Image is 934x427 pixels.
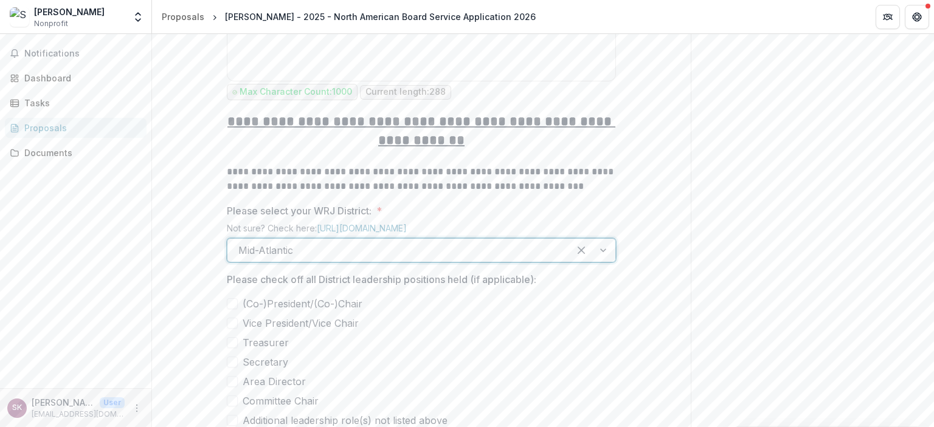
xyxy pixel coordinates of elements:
[24,146,137,159] div: Documents
[225,10,536,23] div: [PERSON_NAME] - 2025 - North American Board Service Application 2026
[130,5,147,29] button: Open entity switcher
[5,44,147,63] button: Notifications
[240,87,352,97] p: Max Character Count: 1000
[243,335,289,350] span: Treasurer
[162,10,204,23] div: Proposals
[32,396,95,409] p: [PERSON_NAME]
[905,5,929,29] button: Get Help
[243,316,359,330] span: Vice President/Vice Chair
[24,49,142,59] span: Notifications
[243,374,306,389] span: Area Director
[24,72,137,84] div: Dashboard
[5,118,147,138] a: Proposals
[157,8,541,26] nav: breadcrumb
[5,93,147,113] a: Tasks
[876,5,900,29] button: Partners
[24,121,137,134] div: Proposals
[5,68,147,88] a: Dashboard
[227,203,372,218] p: Please select your WRJ District:
[227,272,536,287] p: Please check off all District leadership positions held (if applicable):
[34,5,105,18] div: [PERSON_NAME]
[157,8,209,26] a: Proposals
[32,409,125,420] p: [EMAIL_ADDRESS][DOMAIN_NAME]
[12,404,22,412] div: Sarah Kittinger
[10,7,29,27] img: Sarah Kittinger
[24,97,137,109] div: Tasks
[243,394,319,408] span: Committee Chair
[572,241,591,260] div: Clear selected options
[243,355,288,369] span: Secretary
[5,143,147,163] a: Documents
[243,296,362,311] span: (Co-)President/(Co-)Chair
[34,18,68,29] span: Nonprofit
[100,397,125,408] p: User
[130,401,144,415] button: More
[227,223,616,238] div: Not sure? Check here:
[365,87,446,97] p: Current length: 288
[317,223,407,233] a: [URL][DOMAIN_NAME]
